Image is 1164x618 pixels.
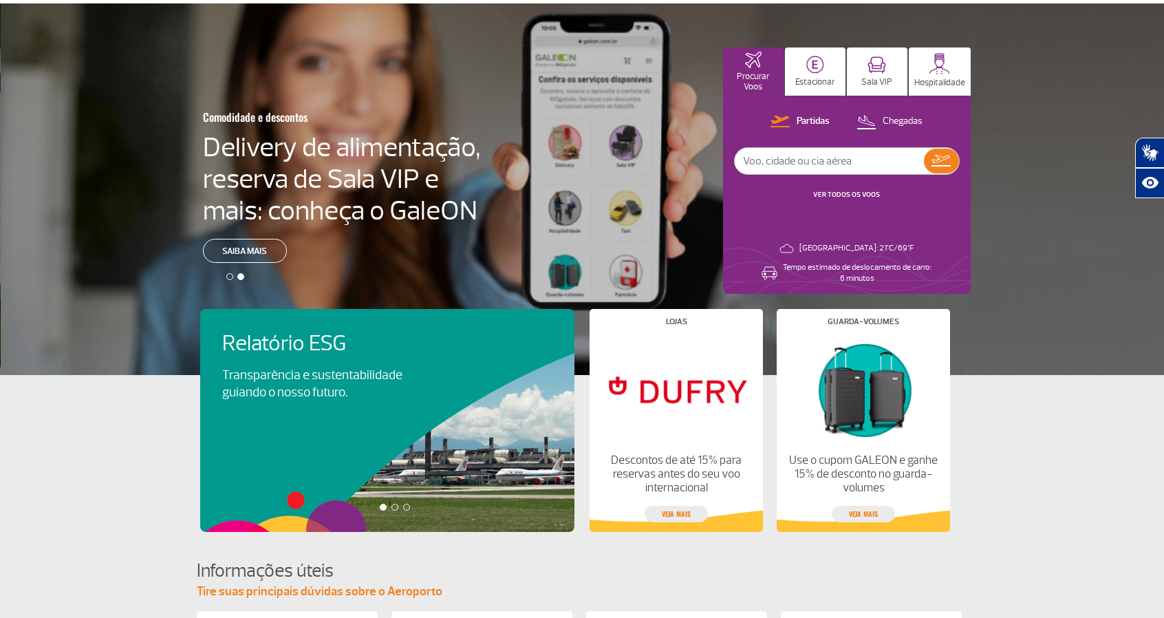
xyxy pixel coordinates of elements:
[914,78,965,88] p: Hospitalidade
[745,52,762,68] img: airplaneHomeActive.svg
[929,53,950,74] img: hospitality.svg
[203,131,500,226] h4: Delivery de alimentação, reserva de Sala VIP e mais: conheça o GaleON
[867,56,886,74] img: vipRoom.svg
[203,103,433,131] h3: Comodidade e descontos
[766,113,834,131] button: Partidas
[832,506,895,522] a: veja mais
[795,77,835,87] p: Estacionar
[645,506,708,522] a: veja mais
[222,331,552,401] a: Relatório ESGTransparência e sustentabilidade guiando o nosso futuro.
[735,148,924,174] input: Voo, cidade ou cia aérea
[788,337,938,443] img: Guarda-volumes
[601,337,751,443] img: Lojas
[883,115,923,128] p: Chegadas
[1135,168,1164,198] button: Abrir recursos assistivos.
[222,331,441,356] h4: Relatório ESG
[809,189,884,200] button: VER TODOS OS VOOS
[909,47,971,96] button: Hospitalidade
[783,262,931,284] p: Tempo estimado de deslocamento de carro: 6 minutos
[799,243,914,254] p: [GEOGRAPHIC_DATA]: 21°C/69°F
[203,239,287,263] a: Saiba mais
[666,318,687,326] h4: Lojas
[1135,138,1164,168] button: Abrir tradutor de língua de sinais.
[861,77,892,87] p: Sala VIP
[813,190,880,199] a: VER TODOS OS VOOS
[1135,138,1164,198] div: Plugin de acessibilidade da Hand Talk.
[197,558,967,584] h4: Informações úteis
[788,454,938,495] p: Use o cupom GALEON e ganhe 15% de desconto no guarda-volumes
[723,47,784,96] button: Procurar Voos
[222,367,418,401] p: Transparência e sustentabilidade guiando o nosso futuro.
[730,72,777,92] p: Procurar Voos
[828,318,899,326] h4: Guarda-volumes
[797,115,830,128] p: Partidas
[806,56,824,74] img: carParkingHome.svg
[852,113,927,131] button: Chegadas
[785,47,845,96] button: Estacionar
[601,454,751,495] p: Descontos de até 15% para reservas antes do seu voo internacional
[197,584,967,600] p: Tire suas principais dúvidas sobre o Aeroporto
[847,47,907,96] button: Sala VIP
